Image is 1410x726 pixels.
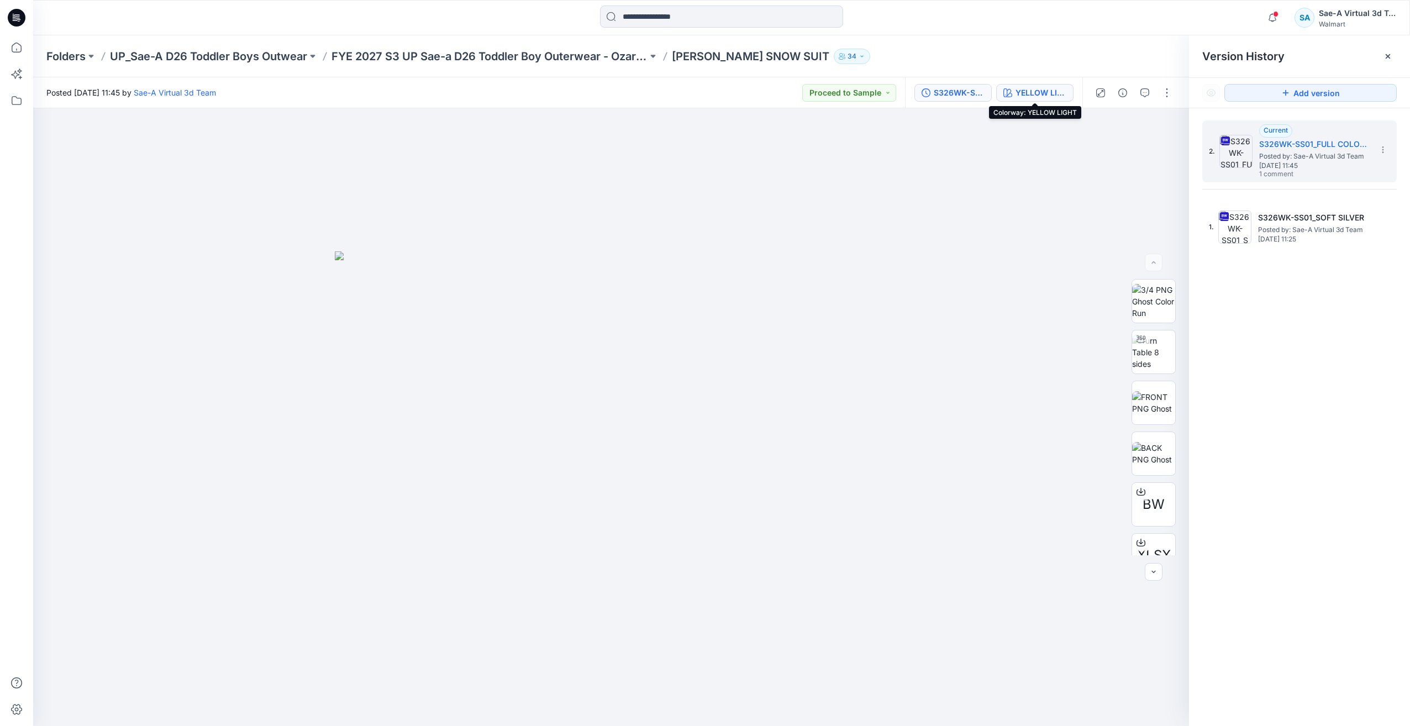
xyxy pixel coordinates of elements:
[914,84,992,102] button: S326WK-SS01_FULL COLORWAYS
[1264,126,1288,134] span: Current
[1219,135,1253,168] img: S326WK-SS01_FULL COLORWAYS
[1258,224,1369,235] span: Posted by: Sae-A Virtual 3d Team
[1132,284,1175,319] img: 3/4 PNG Ghost Color Run
[1016,87,1066,99] div: YELLOW LIGHT
[1258,235,1369,243] span: [DATE] 11:25
[335,251,887,726] img: eyJhbGciOiJIUzI1NiIsImtpZCI6IjAiLCJzbHQiOiJzZXMiLCJ0eXAiOiJKV1QifQ.eyJkYXRhIjp7InR5cGUiOiJzdG9yYW...
[134,88,216,97] a: Sae-A Virtual 3d Team
[1319,7,1396,20] div: Sae-A Virtual 3d Team
[1319,20,1396,28] div: Walmart
[1218,211,1251,244] img: S326WK-SS01_SOFT SILVER
[1132,335,1175,370] img: Turn Table 8 sides
[332,49,648,64] a: FYE 2027 S3 UP Sae-a D26 Toddler Boy Outerwear - Ozark Trail
[834,49,870,64] button: 34
[110,49,307,64] a: UP_Sae-A D26 Toddler Boys Outwear
[1258,211,1369,224] h5: S326WK-SS01_SOFT SILVER
[934,87,985,99] div: S326WK-SS01_FULL COLORWAYS
[996,84,1074,102] button: YELLOW LIGHT
[672,49,829,64] p: [PERSON_NAME] SNOW SUIT
[46,49,86,64] a: Folders
[1132,391,1175,414] img: FRONT PNG Ghost
[1259,170,1337,179] span: 1 comment
[1137,545,1171,565] span: XLSX
[1202,50,1285,63] span: Version History
[1259,138,1370,151] h5: S326WK-SS01_FULL COLORWAYS
[1295,8,1314,28] div: SA
[46,87,216,98] span: Posted [DATE] 11:45 by
[848,50,856,62] p: 34
[1259,151,1370,162] span: Posted by: Sae-A Virtual 3d Team
[1202,84,1220,102] button: Show Hidden Versions
[1224,84,1397,102] button: Add version
[1114,84,1132,102] button: Details
[1143,494,1165,514] span: BW
[1209,146,1215,156] span: 2.
[1209,222,1214,232] span: 1.
[1259,162,1370,170] span: [DATE] 11:45
[1132,442,1175,465] img: BACK PNG Ghost
[1383,52,1392,61] button: Close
